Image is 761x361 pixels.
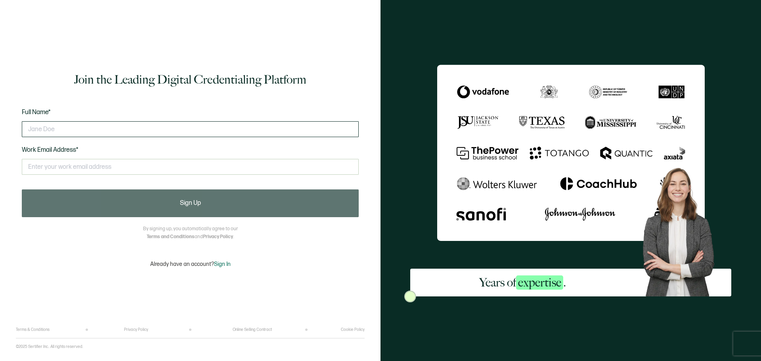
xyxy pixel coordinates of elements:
[233,327,272,332] a: Online Selling Contract
[22,121,359,137] input: Jane Doe
[203,234,233,240] a: Privacy Policy
[214,261,231,267] span: Sign In
[74,72,306,88] h1: Join the Leading Digital Credentialing Platform
[143,225,238,241] p: By signing up, you automatically agree to our and .
[22,146,78,154] span: Work Email Address*
[16,327,50,332] a: Terms & Conditions
[437,65,705,241] img: Sertifier Signup - Years of <span class="strong-h">expertise</span>.
[147,234,195,240] a: Terms and Conditions
[22,159,359,175] input: Enter your work email address
[124,327,148,332] a: Privacy Policy
[22,109,51,116] span: Full Name*
[516,275,563,290] span: expertise
[22,189,359,217] button: Sign Up
[150,261,231,267] p: Already have an account?
[479,275,566,290] h2: Years of .
[16,344,83,349] p: ©2025 Sertifier Inc.. All rights reserved.
[341,327,365,332] a: Cookie Policy
[180,200,201,206] span: Sign Up
[635,161,731,296] img: Sertifier Signup - Years of <span class="strong-h">expertise</span>. Hero
[404,290,416,302] img: Sertifier Signup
